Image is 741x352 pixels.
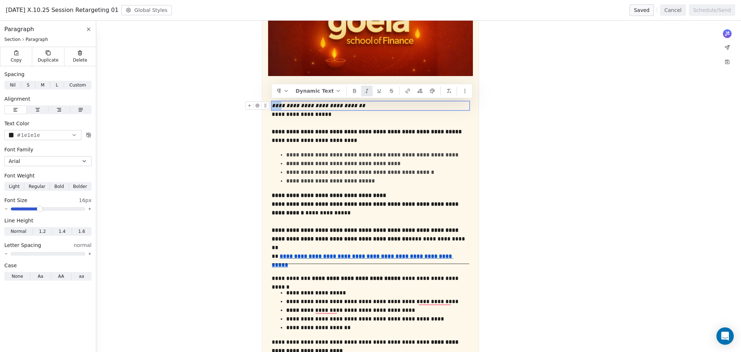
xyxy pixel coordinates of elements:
span: M [41,82,45,88]
span: AA [58,273,64,280]
span: Custom [69,82,86,88]
span: Bolder [73,183,87,190]
span: Section [4,37,21,42]
span: #1e1e1e [17,131,40,139]
button: Global Styles [121,5,172,15]
span: Delete [73,57,88,63]
button: Saved [630,4,654,16]
button: #1e1e1e [4,130,81,140]
span: Paragraph [26,37,48,42]
span: 16px [79,197,92,204]
span: Line Height [4,217,33,224]
span: 1.6 [78,228,85,235]
span: Copy [10,57,22,63]
span: aa [79,273,84,280]
span: Case [4,262,17,269]
span: Aa [38,273,43,280]
span: Light [9,183,20,190]
button: Schedule/Send [689,4,735,16]
span: normal [74,242,92,249]
span: 1.2 [39,228,46,235]
span: 1.4 [59,228,65,235]
span: Letter Spacing [4,242,41,249]
span: Paragraph [4,25,34,34]
span: None [12,273,23,280]
span: Duplicate [38,57,58,63]
span: Normal [10,228,26,235]
span: Regular [29,183,45,190]
span: S [27,82,30,88]
span: Bold [54,183,64,190]
span: L [56,82,58,88]
span: [DATE] X.10.25 Session Retargeting 01 [6,6,118,14]
span: Font Family [4,146,33,153]
span: Font Size [4,197,27,204]
button: Dynamic Text [293,85,344,96]
span: Alignment [4,95,30,102]
button: Cancel [660,4,686,16]
div: Open Intercom Messenger [716,327,734,345]
span: Spacing [4,71,25,78]
span: Nil [10,82,16,88]
span: Text Color [4,120,29,127]
span: Arial [9,158,20,165]
span: Font Weight [4,172,35,179]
